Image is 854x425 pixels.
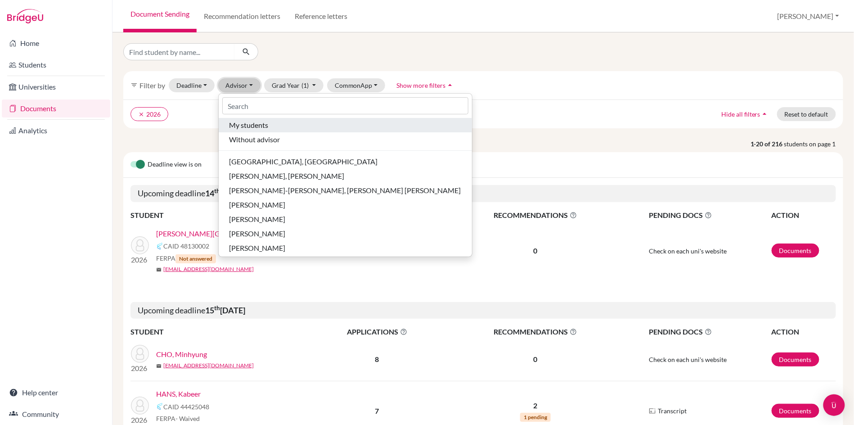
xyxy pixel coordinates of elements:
img: Parchments logo [649,407,656,415]
a: Documents [772,353,819,366]
span: [PERSON_NAME], [PERSON_NAME] [229,171,345,181]
p: 2026 [131,254,149,265]
span: Check on each uni's website [649,356,727,363]
span: students on page 1 [784,139,843,149]
span: Not answered [175,254,216,263]
a: Help center [2,384,110,402]
i: clear [138,111,144,118]
button: [PERSON_NAME] [219,241,472,255]
sup: th [214,187,220,194]
button: My students [219,118,472,132]
span: [GEOGRAPHIC_DATA], [GEOGRAPHIC_DATA] [229,156,378,167]
th: ACTION [771,209,836,221]
span: (1) [301,81,309,89]
a: Community [2,405,110,423]
img: HANS, Kabeer [131,397,149,415]
a: [EMAIL_ADDRESS][DOMAIN_NAME] [163,265,254,273]
button: [PERSON_NAME] [219,212,472,226]
a: Analytics [2,122,110,140]
a: Home [2,34,110,52]
span: [PERSON_NAME] [229,228,286,239]
b: 15 [DATE] [205,305,245,315]
img: ZHU, Jinyang [131,236,149,254]
th: STUDENT [130,209,310,221]
i: arrow_drop_up [760,109,769,118]
input: Search [222,97,468,114]
th: ACTION [771,326,836,338]
span: FERPA [156,414,200,423]
a: Students [2,56,110,74]
a: CHO, Minhyung [156,349,207,360]
button: [PERSON_NAME]-[PERSON_NAME], [PERSON_NAME] [PERSON_NAME] [219,183,472,198]
span: RECOMMENDATIONS [444,210,627,221]
h5: Upcoming deadline [130,302,836,319]
a: Documents [772,404,819,418]
span: Without advisor [229,134,280,145]
button: Show more filtersarrow_drop_up [389,78,462,92]
p: 0 [444,245,627,256]
span: CAID 48130002 [163,241,209,251]
span: Filter by [139,81,165,90]
span: Transcript [658,406,687,416]
a: [PERSON_NAME][GEOGRAPHIC_DATA] [156,228,285,239]
div: Open Intercom Messenger [823,394,845,416]
strong: 1-20 of 216 [751,139,784,149]
img: Bridge-U [7,9,43,23]
button: Without advisor [219,132,472,147]
span: Show more filters [396,81,445,89]
button: Hide all filtersarrow_drop_up [714,107,777,121]
span: Deadline view is on [148,159,202,170]
img: Common App logo [156,403,163,410]
span: CAID 44425048 [163,402,209,411]
span: Check on each uni's website [649,247,727,255]
span: [PERSON_NAME] [229,199,286,210]
p: 2026 [131,363,149,374]
button: [PERSON_NAME] [219,198,472,212]
a: HANS, Kabeer [156,389,201,399]
span: RECOMMENDATIONS [444,326,627,337]
img: Common App logo [156,243,163,250]
p: 2 [444,400,627,411]
p: 0 [444,354,627,365]
i: arrow_drop_up [445,81,454,90]
b: 14 [DATE] [205,188,245,198]
sup: th [214,304,220,312]
input: Find student by name... [123,43,235,60]
a: Documents [2,99,110,118]
span: [PERSON_NAME] [229,243,286,253]
button: [GEOGRAPHIC_DATA], [GEOGRAPHIC_DATA] [219,154,472,169]
b: 8 [375,355,379,363]
a: Universities [2,78,110,96]
button: Deadline [169,78,215,92]
button: clear2026 [130,107,168,121]
span: My students [229,120,269,131]
span: [PERSON_NAME] [229,214,286,225]
button: Grad Year(1) [264,78,324,92]
span: PENDING DOCS [649,210,771,221]
th: STUDENT [130,326,310,338]
img: CHO, Minhyung [131,345,149,363]
b: 7 [375,407,379,415]
a: Documents [772,244,819,258]
span: FERPA [156,253,216,263]
span: PENDING DOCS [649,326,771,337]
button: [PERSON_NAME] [219,226,472,241]
span: mail [156,363,162,369]
button: Reset to default [777,107,836,121]
button: Advisor [218,78,261,92]
span: Hide all filters [721,110,760,118]
a: [EMAIL_ADDRESS][DOMAIN_NAME] [163,362,254,370]
span: 1 pending [520,413,551,422]
button: CommonApp [327,78,386,92]
span: mail [156,267,162,272]
button: [PERSON_NAME] [773,8,843,25]
span: - Waived [175,415,200,422]
div: Advisor [218,93,472,257]
span: APPLICATIONS [311,326,443,337]
button: [PERSON_NAME], [PERSON_NAME] [219,169,472,183]
h5: Upcoming deadline [130,185,836,202]
i: filter_list [130,81,138,89]
span: [PERSON_NAME]-[PERSON_NAME], [PERSON_NAME] [PERSON_NAME] [229,185,461,196]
